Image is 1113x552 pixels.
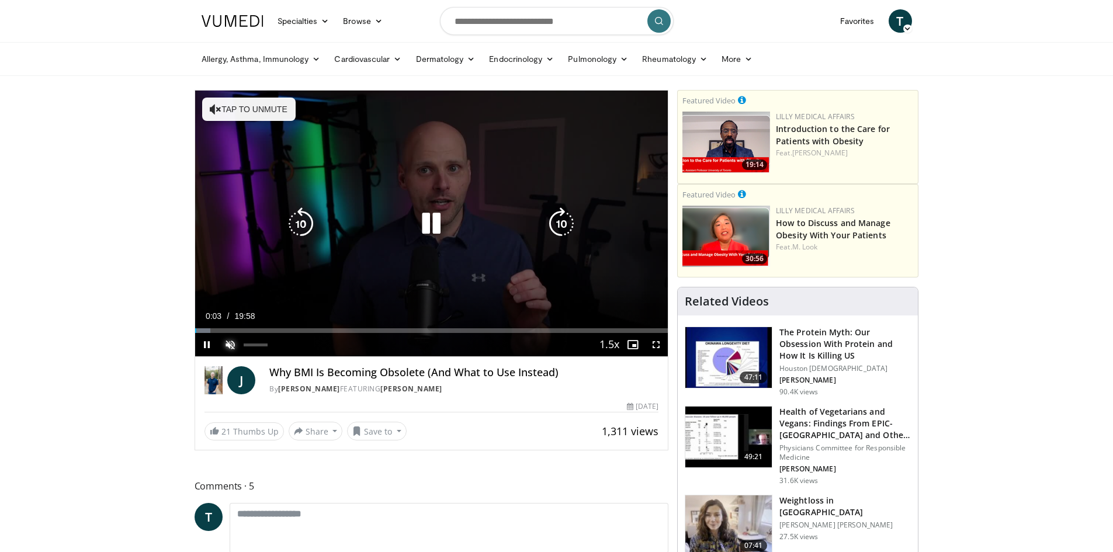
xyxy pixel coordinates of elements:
a: 49:21 Health of Vegetarians and Vegans: Findings From EPIC-[GEOGRAPHIC_DATA] and Othe… Physicians... [685,406,911,485]
span: 21 [221,426,231,437]
span: Comments 5 [195,478,669,494]
a: T [195,503,223,531]
a: 30:56 [682,206,770,267]
h3: Weightloss in [GEOGRAPHIC_DATA] [779,495,911,518]
img: acc2e291-ced4-4dd5-b17b-d06994da28f3.png.150x105_q85_crop-smart_upscale.png [682,112,770,173]
button: Unmute [219,333,242,356]
div: By FEATURING [269,384,658,394]
a: Browse [336,9,390,33]
div: Feat. [776,148,913,158]
img: b7b8b05e-5021-418b-a89a-60a270e7cf82.150x105_q85_crop-smart_upscale.jpg [685,327,772,388]
h3: The Protein Myth: Our Obsession With Protein and How It Is Killing US [779,327,911,362]
p: Physicians Committee for Responsible Medicine [779,443,911,462]
a: J [227,366,255,394]
a: Cardiovascular [327,47,408,71]
small: Featured Video [682,95,736,106]
a: Rheumatology [635,47,715,71]
a: Favorites [833,9,882,33]
p: 31.6K views [779,476,818,485]
p: Houston [DEMOGRAPHIC_DATA] [779,364,911,373]
a: [PERSON_NAME] [792,148,848,158]
a: More [715,47,760,71]
img: Dr. Jordan Rennicke [204,366,223,394]
h3: Health of Vegetarians and Vegans: Findings From EPIC-[GEOGRAPHIC_DATA] and Othe… [779,406,911,441]
button: Playback Rate [598,333,621,356]
img: VuMedi Logo [202,15,263,27]
a: Lilly Medical Affairs [776,206,855,216]
button: Share [289,422,343,440]
a: [PERSON_NAME] [380,384,442,394]
button: Save to [347,422,407,440]
div: Progress Bar [195,328,668,333]
span: 30:56 [742,254,767,264]
span: 49:21 [740,451,768,463]
span: 19:58 [235,311,255,321]
p: [PERSON_NAME] [779,464,911,474]
button: Fullscreen [644,333,668,356]
input: Search topics, interventions [440,7,674,35]
span: 1,311 views [602,424,658,438]
span: 0:03 [206,311,221,321]
img: c98a6a29-1ea0-4bd5-8cf5-4d1e188984a7.png.150x105_q85_crop-smart_upscale.png [682,206,770,267]
span: 19:14 [742,159,767,170]
small: Featured Video [682,189,736,200]
span: 47:11 [740,372,768,383]
video-js: Video Player [195,91,668,357]
a: Endocrinology [482,47,561,71]
a: M. Look [792,242,818,252]
button: Pause [195,333,219,356]
img: 606f2b51-b844-428b-aa21-8c0c72d5a896.150x105_q85_crop-smart_upscale.jpg [685,407,772,467]
div: Volume Level [244,343,268,346]
a: How to Discuss and Manage Obesity With Your Patients [776,217,890,241]
div: Feat. [776,242,913,252]
a: 21 Thumbs Up [204,422,284,440]
p: 90.4K views [779,387,818,397]
h4: Related Videos [685,294,769,308]
div: [DATE] [627,401,658,412]
a: T [889,9,912,33]
a: Pulmonology [561,47,635,71]
p: [PERSON_NAME] [PERSON_NAME] [779,520,911,530]
p: 27.5K views [779,532,818,541]
p: [PERSON_NAME] [779,376,911,385]
a: Introduction to the Care for Patients with Obesity [776,123,890,147]
h4: Why BMI Is Becoming Obsolete (And What to Use Instead) [269,366,658,379]
a: Specialties [271,9,337,33]
button: Enable picture-in-picture mode [621,333,644,356]
a: [PERSON_NAME] [278,384,340,394]
span: / [227,311,230,321]
a: Lilly Medical Affairs [776,112,855,121]
a: Dermatology [409,47,483,71]
a: Allergy, Asthma, Immunology [195,47,328,71]
a: 47:11 The Protein Myth: Our Obsession With Protein and How It Is Killing US Houston [DEMOGRAPHIC_... [685,327,911,397]
button: Tap to unmute [202,98,296,121]
span: 07:41 [740,540,768,551]
a: 19:14 [682,112,770,173]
